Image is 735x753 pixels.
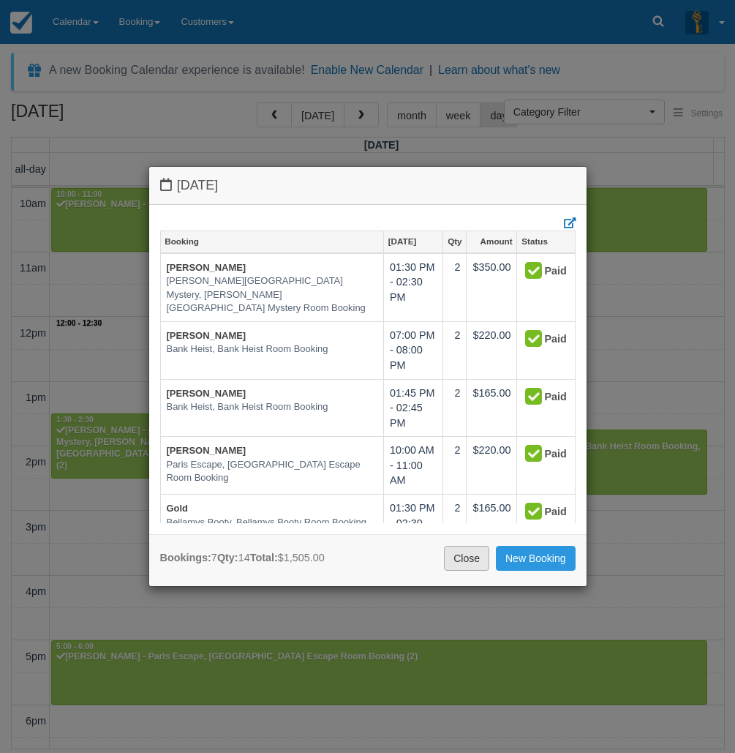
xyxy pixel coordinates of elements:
[443,231,466,252] a: Qty
[167,388,246,399] a: [PERSON_NAME]
[161,231,383,252] a: Booking
[383,379,442,437] td: 01:45 PM - 02:45 PM
[467,253,517,322] td: $350.00
[250,552,278,563] strong: Total:
[444,546,489,571] a: Close
[167,445,246,456] a: [PERSON_NAME]
[383,321,442,379] td: 07:00 PM - 08:00 PM
[467,379,517,437] td: $165.00
[383,253,442,322] td: 01:30 PM - 02:30 PM
[523,443,556,466] div: Paid
[383,437,442,495] td: 10:00 AM - 11:00 AM
[443,437,467,495] td: 2
[167,503,189,514] a: Gold
[383,494,442,552] td: 01:30 PM - 02:30 PM
[443,321,467,379] td: 2
[167,262,246,273] a: [PERSON_NAME]
[160,178,576,193] h4: [DATE]
[160,550,325,566] div: 7 14 $1,505.00
[467,494,517,552] td: $165.00
[443,494,467,552] td: 2
[523,328,556,351] div: Paid
[467,231,516,252] a: Amount
[384,231,442,252] a: [DATE]
[167,274,377,315] em: [PERSON_NAME][GEOGRAPHIC_DATA] Mystery, [PERSON_NAME][GEOGRAPHIC_DATA] Mystery Room Booking
[217,552,238,563] strong: Qty:
[167,342,377,356] em: Bank Heist, Bank Heist Room Booking
[523,386,556,409] div: Paid
[443,379,467,437] td: 2
[523,501,556,524] div: Paid
[467,437,517,495] td: $220.00
[496,546,576,571] a: New Booking
[467,321,517,379] td: $220.00
[167,330,246,341] a: [PERSON_NAME]
[167,400,377,414] em: Bank Heist, Bank Heist Room Booking
[443,253,467,322] td: 2
[517,231,574,252] a: Status
[523,260,556,283] div: Paid
[167,516,377,530] em: Bellamys Booty, Bellamys Booty Room Booking
[160,552,211,563] strong: Bookings:
[167,458,377,485] em: Paris Escape, [GEOGRAPHIC_DATA] Escape Room Booking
